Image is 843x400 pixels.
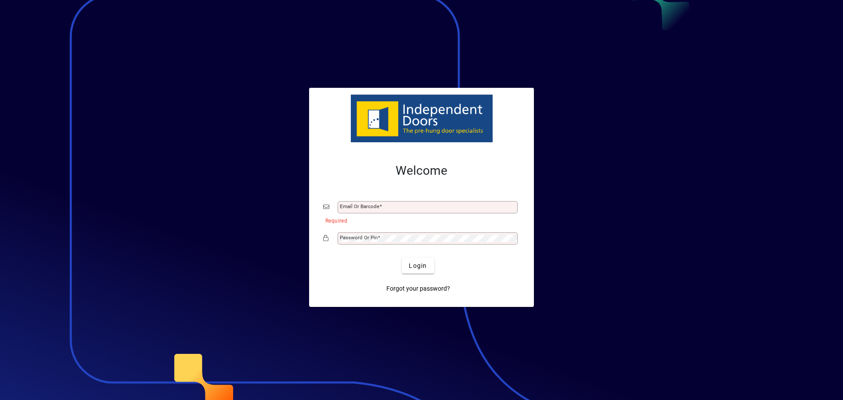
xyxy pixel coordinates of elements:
[383,281,454,296] a: Forgot your password?
[323,163,520,178] h2: Welcome
[409,261,427,270] span: Login
[340,203,379,209] mat-label: Email or Barcode
[340,234,378,241] mat-label: Password or Pin
[386,284,450,293] span: Forgot your password?
[325,216,513,225] mat-error: Required
[402,258,434,274] button: Login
